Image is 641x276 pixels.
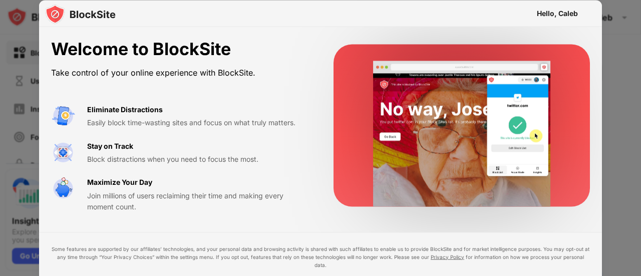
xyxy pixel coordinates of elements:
[45,4,116,24] img: logo-blocksite.svg
[51,177,75,201] img: value-safe-time.svg
[431,253,464,259] a: Privacy Policy
[51,39,309,60] div: Welcome to BlockSite
[87,140,133,151] div: Stay on Track
[87,153,309,164] div: Block distractions when you need to focus the most.
[87,177,152,188] div: Maximize Your Day
[87,117,309,128] div: Easily block time-wasting sites and focus on what truly matters.
[51,140,75,164] img: value-focus.svg
[51,104,75,128] img: value-avoid-distractions.svg
[537,9,578,17] div: Hello, Caleb
[87,190,309,212] div: Join millions of users reclaiming their time and making every moment count.
[87,104,163,115] div: Eliminate Distractions
[51,65,309,80] div: Take control of your online experience with BlockSite.
[51,244,590,268] div: Some features are supported by our affiliates’ technologies, and your personal data and browsing ...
